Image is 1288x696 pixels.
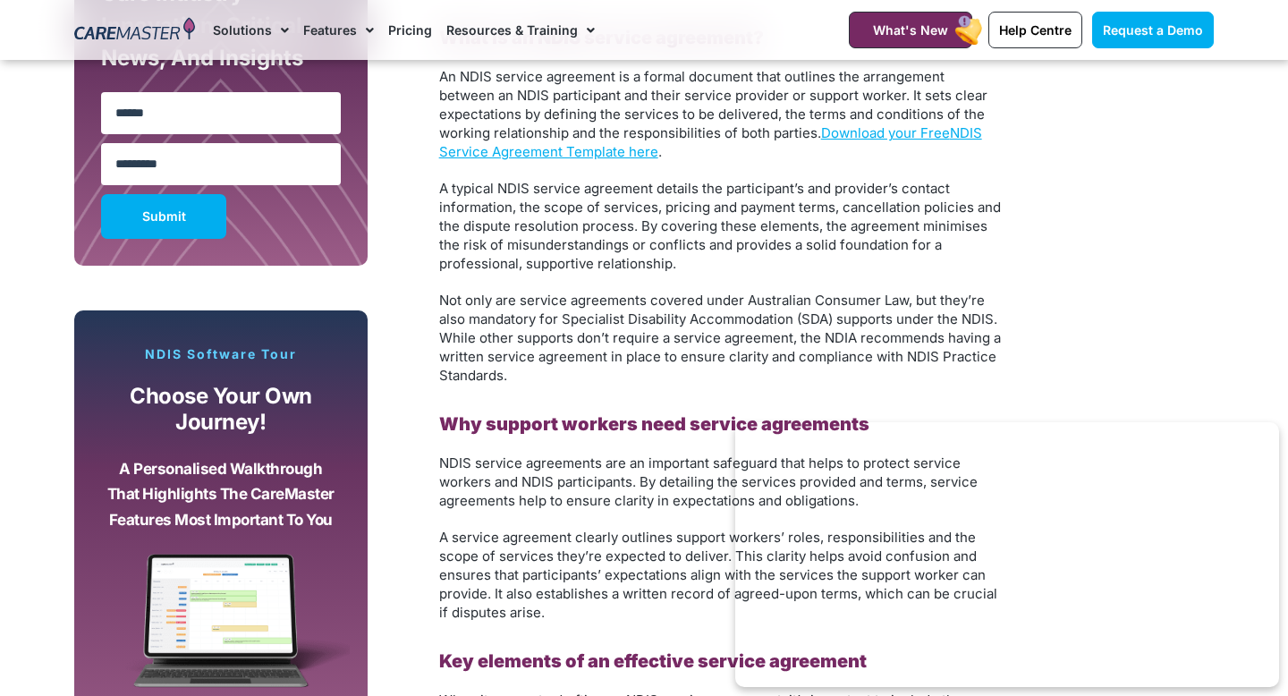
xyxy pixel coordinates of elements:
[439,650,867,672] b: Key elements of an effective service agreement
[988,12,1082,48] a: Help Centre
[735,422,1279,687] iframe: Popup CTA
[74,17,195,44] img: CareMaster Logo
[821,124,950,141] a: Download your Free
[106,384,336,435] p: Choose your own journey!
[439,124,982,160] a: NDIS Service Agreement Template here
[142,212,186,221] span: Submit
[849,12,972,48] a: What's New
[106,456,336,533] p: A personalised walkthrough that highlights the CareMaster features most important to you
[439,454,978,509] span: NDIS service agreements are an important safeguard that helps to protect service workers and NDIS...
[439,529,997,621] span: A service agreement clearly outlines support workers’ roles, responsibilities and the scope of se...
[439,292,1001,384] span: Not only are service agreements covered under Australian Consumer Law, but they’re also mandatory...
[999,22,1072,38] span: Help Centre
[1092,12,1214,48] a: Request a Demo
[1103,22,1203,38] span: Request a Demo
[873,22,948,38] span: What's New
[92,346,350,362] p: NDIS Software Tour
[439,413,869,435] b: Why support workers need service agreements
[101,194,226,239] button: Submit
[439,180,1001,272] span: A typical NDIS service agreement details the participant’s and provider’s contact information, th...
[439,67,1003,161] p: .
[439,68,987,141] span: An NDIS service agreement is a formal document that outlines the arrangement between an NDIS part...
